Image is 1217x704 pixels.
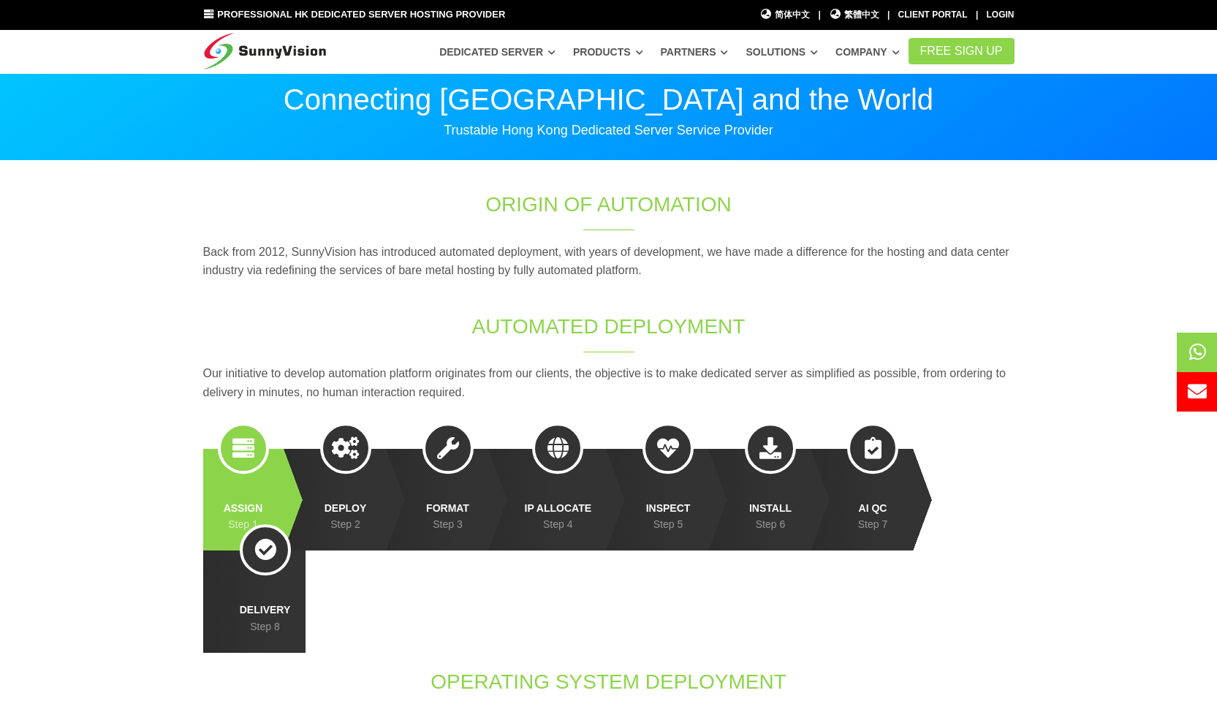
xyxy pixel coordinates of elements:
a: FREE Sign Up [909,38,1015,64]
a: Client Portal [898,10,968,20]
em: Step 8 [250,621,279,632]
strong: Deploy [320,500,371,516]
p: Our initiative to develop automation platform originates from our clients, the objective is to ma... [203,364,1015,401]
a: 简体中文 [760,8,811,22]
h1: Automated Deployment [365,312,852,341]
p: Trustable Hong Kong Dedicated Server Service Provider [203,121,1015,139]
strong: Delivery [240,602,291,618]
em: Step 4 [543,518,572,530]
a: Dedicated Server [439,39,556,65]
a: Solutions [746,39,818,65]
li: | [887,8,890,22]
a: Login [987,10,1015,20]
strong: Assign [218,500,269,516]
em: Step 1 [228,518,257,530]
li: | [818,8,820,22]
em: Step 5 [653,518,683,530]
a: Company [835,39,900,65]
a: Partners [661,39,729,65]
span: Professional HK Dedicated Server Hosting Provider [217,9,505,20]
h1: Origin of Automation [365,190,852,219]
li: | [976,8,978,22]
p: Back from 2012, SunnyVision has introduced automated deployment, with years of development, we ha... [203,243,1015,280]
em: Step 7 [858,518,887,530]
strong: IP Allocate [525,500,592,516]
strong: Inspect [642,500,694,516]
strong: Format [422,500,474,516]
h1: Operating System Deployment [365,667,852,696]
a: 繁體中文 [829,8,879,22]
strong: Install [745,500,796,516]
em: Step 2 [330,518,360,530]
strong: AI QC [847,500,898,516]
em: Step 6 [756,518,785,530]
a: Products [573,39,643,65]
p: Connecting [GEOGRAPHIC_DATA] and the World [203,85,1015,114]
em: Step 3 [433,518,462,530]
